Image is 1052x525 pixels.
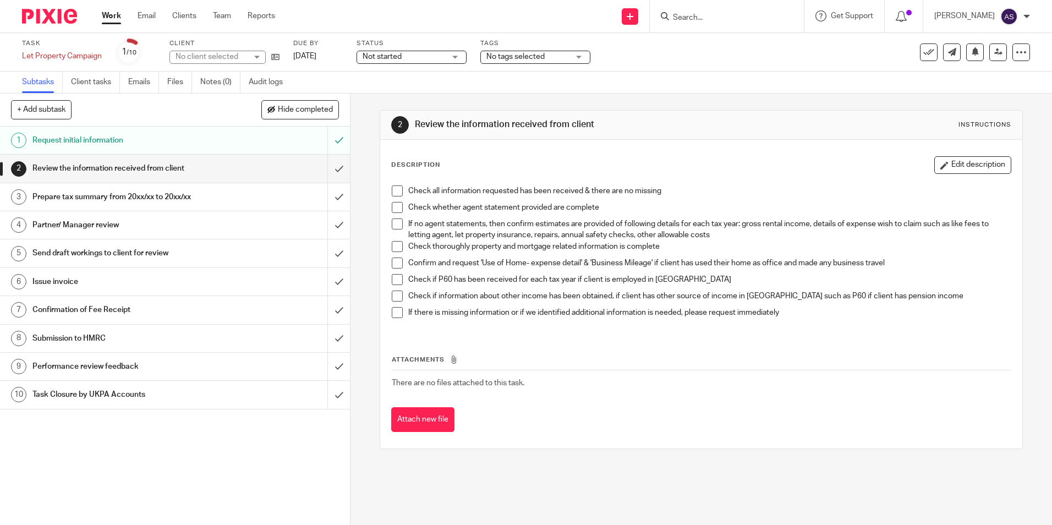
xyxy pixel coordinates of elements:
[71,72,120,93] a: Client tasks
[261,100,339,119] button: Hide completed
[200,72,240,93] a: Notes (0)
[11,302,26,318] div: 7
[408,202,1010,213] p: Check whether agent statement provided are complete
[32,217,222,233] h1: Partner/ Manager review
[11,274,26,289] div: 6
[408,185,1010,196] p: Check all information requested has been received & there are no missing
[293,52,316,60] span: [DATE]
[408,291,1010,302] p: Check if information about other income has been obtained, if client has other source of income i...
[169,39,280,48] label: Client
[408,218,1010,241] p: If no agent statements, then confirm estimates are provided of following details for each tax yea...
[327,183,350,211] div: Mark as done
[391,407,454,432] button: Attach new file
[248,10,275,21] a: Reports
[327,211,350,239] div: Mark as done
[32,245,222,261] h1: Send draft workings to client for review
[32,132,222,149] h1: Request initial information
[11,217,26,233] div: 4
[943,43,961,61] a: Send new email to Kerrie Wayne Martin
[327,155,350,182] div: Mark as done
[391,116,409,134] div: 2
[934,10,995,21] p: [PERSON_NAME]
[327,381,350,408] div: Mark as done
[32,302,222,318] h1: Confirmation of Fee Receipt
[831,12,873,20] span: Get Support
[408,274,1010,285] p: Check if P60 has been received for each tax year if client is employed in [GEOGRAPHIC_DATA]
[176,51,247,62] div: No client selected
[32,330,222,347] h1: Submission to HMRC
[11,161,26,177] div: 2
[327,296,350,324] div: Mark as done
[138,10,156,21] a: Email
[11,100,72,119] button: + Add subtask
[11,387,26,402] div: 10
[11,359,26,374] div: 9
[327,268,350,296] div: Mark as done
[128,72,159,93] a: Emails
[213,10,231,21] a: Team
[672,13,771,23] input: Search
[167,72,192,93] a: Files
[32,189,222,205] h1: Prepare tax summary from 20xx/xx to 20xx/xx
[22,51,102,62] div: Let Property Campaign
[392,357,445,363] span: Attachments
[966,43,984,61] button: Snooze task
[11,133,26,148] div: 1
[32,358,222,375] h1: Performance review feedback
[363,53,402,61] span: Not started
[278,106,333,114] span: Hide completed
[408,241,1010,252] p: Check thoroughly property and mortgage related information is complete
[22,39,102,48] label: Task
[391,161,440,169] p: Description
[327,353,350,380] div: Mark as done
[32,274,222,290] h1: Issue invoice
[357,39,467,48] label: Status
[958,121,1011,129] div: Instructions
[127,50,136,56] small: /10
[11,331,26,346] div: 8
[327,239,350,267] div: Mark as done
[11,189,26,205] div: 3
[22,9,77,24] img: Pixie
[392,379,524,387] span: There are no files attached to this task.
[32,160,222,177] h1: Review the information received from client
[122,46,136,58] div: 1
[271,53,280,61] i: Open client page
[22,72,63,93] a: Subtasks
[327,325,350,352] div: Mark as done
[408,258,1010,269] p: Confirm and request 'Use of Home- expense detail' & 'Business Mileage' if client has used their h...
[989,43,1007,61] a: Reassign task
[486,53,545,61] span: No tags selected
[32,386,222,403] h1: Task Closure by UKPA Accounts
[1000,8,1018,25] img: svg%3E
[11,246,26,261] div: 5
[172,10,196,21] a: Clients
[327,127,350,154] div: Mark as to do
[102,10,121,21] a: Work
[408,307,1010,318] p: If there is missing information or if we identified additional information is needed, please requ...
[293,39,343,48] label: Due by
[249,72,291,93] a: Audit logs
[934,156,1011,174] button: Edit description
[480,39,590,48] label: Tags
[415,119,725,130] h1: Review the information received from client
